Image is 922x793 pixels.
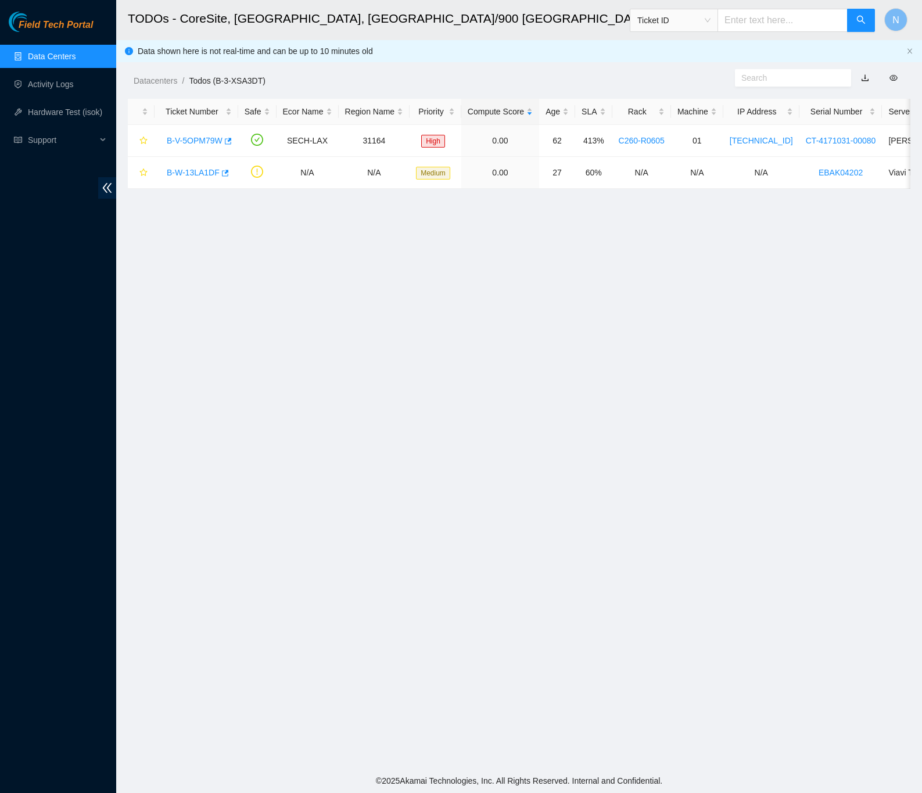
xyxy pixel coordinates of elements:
[182,76,184,85] span: /
[134,163,148,182] button: star
[889,74,898,82] span: eye
[134,131,148,150] button: star
[28,80,74,89] a: Activity Logs
[723,157,799,189] td: N/A
[906,48,913,55] button: close
[139,137,148,146] span: star
[28,128,96,152] span: Support
[189,76,265,85] a: Todos (B-3-XSA3DT)
[892,13,899,27] span: N
[14,136,22,144] span: read
[861,73,869,82] a: download
[575,125,612,157] td: 413%
[19,20,93,31] span: Field Tech Portal
[741,71,835,84] input: Search
[847,9,875,32] button: search
[819,168,863,177] a: EBAK04202
[251,166,263,178] span: exclamation-circle
[139,168,148,178] span: star
[28,52,76,61] a: Data Centers
[277,157,339,189] td: N/A
[671,157,723,189] td: N/A
[421,135,445,148] span: High
[167,136,223,145] a: B-V-5OPM79W
[461,125,539,157] td: 0.00
[806,136,876,145] a: CT-4171031-00080
[852,69,878,87] button: download
[9,21,93,36] a: Akamai TechnologiesField Tech Portal
[884,8,907,31] button: N
[134,76,177,85] a: Datacenters
[575,157,612,189] td: 60%
[116,769,922,793] footer: © 2025 Akamai Technologies, Inc. All Rights Reserved. Internal and Confidential.
[671,125,723,157] td: 01
[612,157,671,189] td: N/A
[539,157,575,189] td: 27
[856,15,866,26] span: search
[251,134,263,146] span: check-circle
[339,157,410,189] td: N/A
[539,125,575,157] td: 62
[167,168,220,177] a: B-W-13LA1DF
[277,125,339,157] td: SECH-LAX
[339,125,410,157] td: 31164
[637,12,711,29] span: Ticket ID
[461,157,539,189] td: 0.00
[730,136,793,145] a: [TECHNICAL_ID]
[717,9,848,32] input: Enter text here...
[9,12,59,32] img: Akamai Technologies
[98,177,116,199] span: double-left
[416,167,450,180] span: Medium
[28,107,102,117] a: Hardware Test (isok)
[619,136,665,145] a: C260-R0605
